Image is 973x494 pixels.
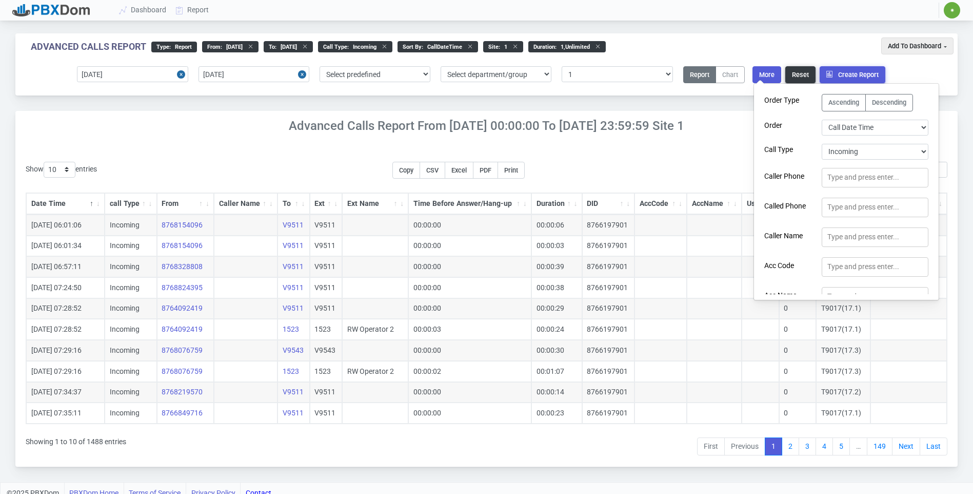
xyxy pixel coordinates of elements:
th: AccCode: activate to sort column ascending [634,193,687,215]
td: 8766197901 [582,361,635,382]
td: 1523 [310,361,343,382]
td: V9511 [310,236,343,257]
td: 8766197901 [582,382,635,403]
span: 1,Unlimited [557,44,590,50]
td: 0 [779,403,817,424]
span: CSV [426,166,439,174]
th: Ext Name: activate to sort column ascending [342,193,408,215]
td: 00:00:30 [531,340,582,361]
a: 8768328808 [162,262,203,271]
button: Add To Dashboard [881,37,954,54]
span: [DATE] [276,44,297,50]
th: User: activate to sort column ascending [742,193,779,215]
a: Report [171,1,214,20]
td: 8766197901 [582,236,635,257]
td: 8766197901 [582,403,635,424]
td: T9017(17.1) [816,403,870,424]
a: 8766849716 [162,409,203,417]
button: Create Report [820,66,885,83]
td: 00:00:23 [531,403,582,424]
a: V9511 [283,388,304,396]
td: 00:00:00 [408,340,531,361]
div: Sort By : [398,41,478,52]
span: Print [504,166,518,174]
label: Caller Phone [764,171,822,182]
a: V9511 [283,221,304,229]
span: callDateTime [423,44,462,50]
button: More [752,66,781,83]
td: 00:00:00 [408,403,531,424]
div: Type and press enter... [827,261,899,272]
div: Type and press enter... [827,172,899,183]
a: 1523 [283,367,299,375]
td: T9017(17.2) [816,382,870,403]
td: [DATE] 07:34:37 [26,382,105,403]
td: T9017(17.1) [816,298,870,319]
td: T9017(17.3) [816,361,870,382]
td: [DATE] 07:28:52 [26,319,105,340]
div: Call Type : [318,41,392,52]
button: PDF [473,162,498,179]
a: 4 [816,438,833,456]
td: 00:00:00 [408,277,531,298]
button: Close [177,66,188,82]
div: to : [264,41,313,52]
td: T9017(17.3) [816,340,870,361]
div: Type and press enter... [827,291,899,302]
td: 00:00:00 [408,298,531,319]
label: Call Type [764,144,822,155]
a: V9511 [283,241,304,250]
td: V9511 [310,298,343,319]
a: 8764092419 [162,325,203,333]
h4: Advanced Calls Report From [DATE] 00:00:00 to [DATE] 23:59:59 Site 1 [15,119,958,134]
a: 8764092419 [162,304,203,312]
td: V9511 [310,277,343,298]
td: V9511 [310,403,343,424]
td: 0 [779,340,817,361]
td: 00:00:14 [531,382,582,403]
th: Ext: activate to sort column ascending [310,193,343,215]
th: call Type: activate to sort column ascending [105,193,157,215]
td: [DATE] 07:28:52 [26,298,105,319]
span: ✷ [950,7,955,13]
a: 3 [799,438,816,456]
td: 00:00:03 [408,319,531,340]
span: [DATE] [222,44,243,50]
td: 00:00:03 [531,236,582,257]
a: 1523 [283,325,299,333]
td: 00:01:07 [531,361,582,382]
td: 00:00:39 [531,256,582,277]
th: Caller Name: activate to sort column ascending [214,193,277,215]
div: Type and press enter... [827,202,899,213]
a: V9543 [283,346,304,354]
div: Type and press enter... [827,232,899,242]
button: Close [298,66,309,82]
td: 00:00:00 [408,236,531,257]
button: Print [498,162,525,179]
td: 8766197901 [582,298,635,319]
button: Excel [445,162,473,179]
th: AccName: activate to sort column ascending [687,193,742,215]
td: [DATE] 07:24:50 [26,277,105,298]
th: DID: activate to sort column ascending [582,193,635,215]
select: Showentries [44,162,75,178]
button: Descending [865,94,913,111]
td: Incoming [105,319,157,340]
a: 2 [782,438,799,456]
td: 00:00:00 [408,215,531,236]
div: Advanced Calls Report [31,41,146,52]
td: 00:00:29 [531,298,582,319]
label: Acc Name [764,290,822,301]
td: 0 [779,382,817,403]
label: Called Phone [764,201,822,212]
span: Copy [399,166,413,174]
label: Order [764,120,822,131]
td: 00:00:38 [531,277,582,298]
td: 1523 [310,319,343,340]
button: Reset [785,66,816,83]
td: 0 [779,298,817,319]
input: Start date [77,66,188,82]
a: 8768154096 [162,241,203,250]
td: 8766197901 [582,215,635,236]
span: 1 [500,44,507,50]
